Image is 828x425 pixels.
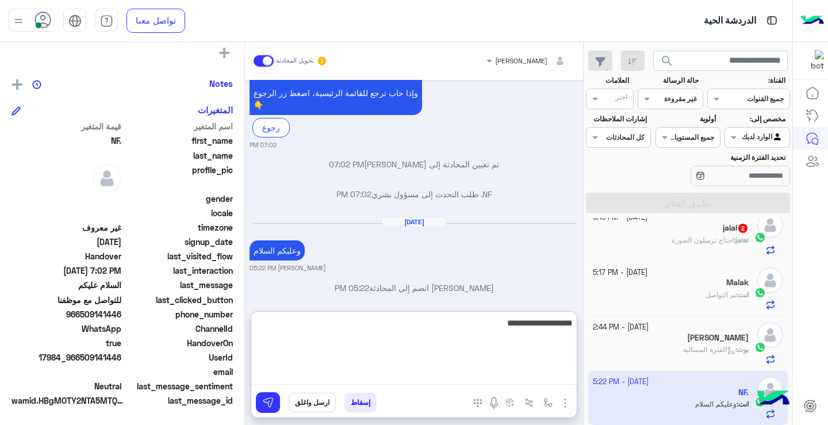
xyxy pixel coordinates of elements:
h6: المتغيرات [198,105,233,115]
h5: jalal [723,223,749,233]
span: last_message_sentiment [124,380,233,392]
p: الدردشة الحية [704,13,756,29]
span: search [660,54,674,68]
span: last_clicked_button [124,294,233,306]
span: 2025-10-07T00:00:15.161Z [11,236,121,248]
label: القناة: [709,75,786,86]
span: احتاج ترسلون الصورة [672,236,734,244]
span: قيمة المتغير [11,120,121,132]
img: make a call [473,399,482,408]
img: tab [765,13,779,28]
small: [DATE] - 5:17 PM [593,267,647,278]
span: 07:02 PM [336,189,371,199]
span: 17984_966509141446 [11,351,121,363]
label: تحديد الفترة الزمنية [657,152,785,163]
span: null [11,193,121,205]
span: NF. [11,135,121,147]
img: select flow [543,398,553,407]
span: الفترة المسائية [683,345,735,354]
span: first_name [124,135,233,147]
button: ارسل واغلق [289,393,336,412]
span: 966509141446 [11,308,121,320]
p: [PERSON_NAME] انضم إلى المحادثة [250,282,579,294]
b: : [734,236,749,244]
img: defaultAdmin.png [757,267,783,293]
span: email [124,366,233,378]
span: phone_number [124,308,233,320]
label: أولوية [657,114,716,124]
span: تم التواصل [706,290,737,299]
button: Trigger scenario [520,393,539,412]
span: jalal [735,236,749,244]
button: تطبيق الفلاتر [586,193,790,213]
img: tab [100,14,113,28]
img: defaultAdmin.png [757,322,783,348]
img: WhatsApp [754,342,766,353]
h6: Notes [209,78,233,89]
span: Handover [11,250,121,262]
span: signup_date [124,236,233,248]
a: tab [95,9,118,33]
img: Logo [801,9,824,33]
label: مخصص إلى: [726,114,785,124]
a: تواصل معنا [126,9,185,33]
span: 2025-10-07T16:02:58.883Z [11,265,121,277]
p: 8/10/2025, 5:22 PM [250,240,305,261]
img: WhatsApp [754,287,766,298]
span: ChannelId [124,323,233,335]
img: create order [505,398,515,407]
img: WhatsApp [754,232,766,243]
span: 0 [11,380,121,392]
span: last_visited_flow [124,250,233,262]
span: profile_pic [124,164,233,190]
p: تم تعيين المحادثة إلى [PERSON_NAME] [250,158,579,170]
label: حالة الرسالة [639,75,699,86]
b: : [737,290,749,299]
span: 07:02 PM [329,159,364,169]
span: بوت [737,345,749,354]
span: last_message [124,279,233,291]
span: null [11,207,121,219]
h5: Malak [726,278,749,288]
div: رجوع [252,118,290,137]
button: إسقاط [344,393,377,412]
span: 2 [738,224,747,233]
p: NF. طلب التحدث إلى مسؤول بشري [250,188,579,200]
span: timezone [124,221,233,233]
img: send voice note [487,396,501,410]
img: hulul-logo.png [753,379,793,419]
span: last_message_id [129,395,233,407]
span: اسم المتغير [124,120,233,132]
span: wamid.HBgMOTY2NTA5MTQxNDQ2FQIAEhgUM0E0QTAzMTE3NUE2ODI4RjhEMjkA [11,395,126,407]
span: null [11,366,121,378]
small: تحويل المحادثة [276,56,314,66]
span: 2 [11,323,121,335]
span: 05:22 PM [335,283,369,293]
span: true [11,337,121,349]
img: defaultAdmin.png [93,164,121,193]
span: last_interaction [124,265,233,277]
img: Trigger scenario [524,398,534,407]
h6: [DATE] [382,218,446,226]
img: profile [11,14,26,28]
img: 177882628735456 [803,50,824,71]
img: notes [32,80,41,89]
button: create order [501,393,520,412]
img: send attachment [558,396,572,410]
div: اختر [615,92,629,105]
small: 07:02 PM [250,140,277,150]
img: defaultAdmin.png [757,212,783,238]
p: 7/10/2025, 7:02 PM [250,47,422,115]
span: HandoverOn [124,337,233,349]
span: السلام عليكم [11,279,121,291]
span: gender [124,193,233,205]
img: send message [262,397,274,408]
span: UserId [124,351,233,363]
span: locale [124,207,233,219]
span: انت [738,290,749,299]
span: غير معروف [11,221,121,233]
span: للتواصل مع موظفنا [11,294,121,306]
small: [DATE] - 2:44 PM [593,322,649,333]
span: [PERSON_NAME] [495,56,547,65]
img: tab [68,14,82,28]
